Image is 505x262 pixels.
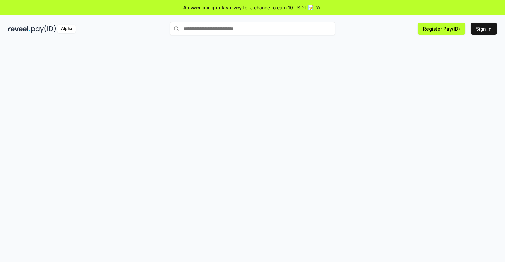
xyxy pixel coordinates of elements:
[8,25,30,33] img: reveel_dark
[418,23,465,35] button: Register Pay(ID)
[57,25,76,33] div: Alpha
[183,4,242,11] span: Answer our quick survey
[31,25,56,33] img: pay_id
[471,23,497,35] button: Sign In
[243,4,314,11] span: for a chance to earn 10 USDT 📝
